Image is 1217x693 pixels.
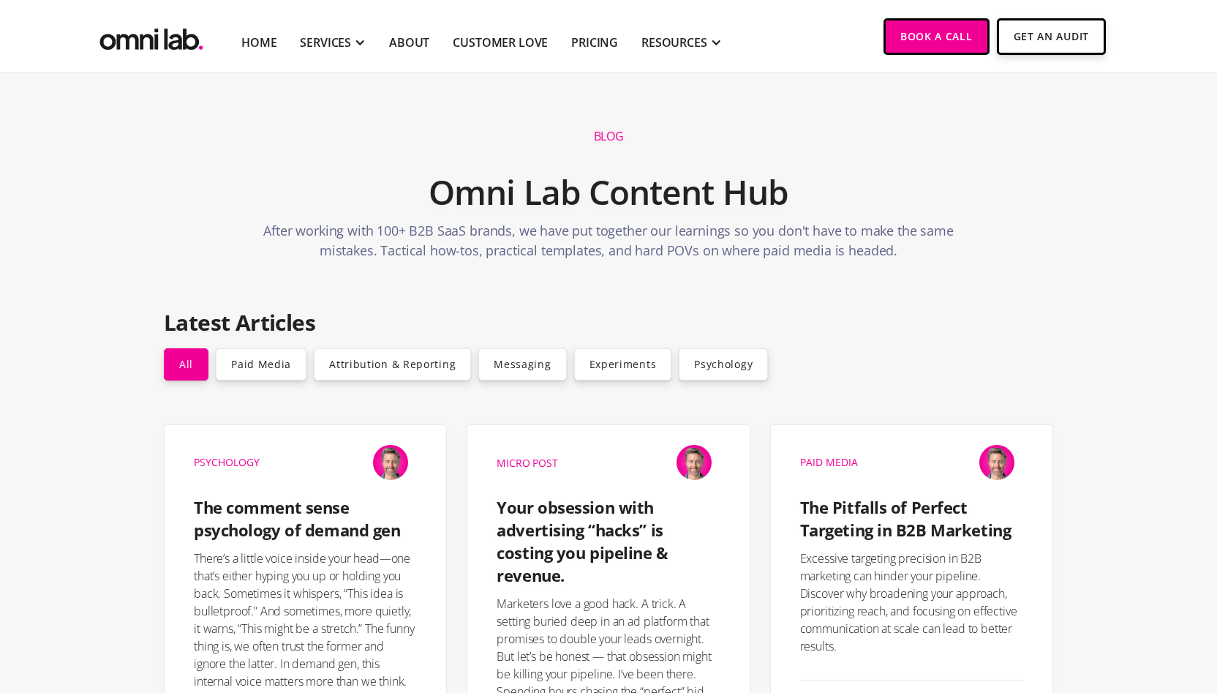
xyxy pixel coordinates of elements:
a: The Pitfalls of Perfect Targeting in B2B Marketing [800,487,1023,542]
img: Jason Steele [971,436,1023,489]
a: Psychology [194,450,260,475]
h4: Your obsession with advertising “hacks” is costing you pipeline & revenue. [497,496,720,586]
h4: The Pitfalls of Perfect Targeting in B2B Marketing [800,496,1023,542]
h2: Latest Articles [164,309,1053,337]
a: home [97,18,206,54]
a: Paid Media [216,348,306,381]
img: Jason Steele [364,436,417,489]
div: Micro Post [497,453,557,473]
a: Paid Media [800,450,858,475]
a: Your obsession with advertising “hacks” is costing you pipeline & revenue. [497,487,720,586]
a: Psychology [679,348,768,381]
p: After working with 100+ B2B SaaS brands, we have put together our learnings so you don't have to ... [260,221,957,268]
a: Attribution & Reporting [314,348,471,381]
h1: Blog [594,129,624,144]
div: Paid Media [800,457,858,468]
div: Psychology [194,457,260,468]
a: Experiments [574,348,672,381]
h2: Omni Lab Content Hub [429,163,788,222]
p: Excessive targeting precision in B2B marketing can hinder your pipeline. Discover why broadening ... [800,550,1023,655]
a: About [389,34,429,51]
div: SERVICES [300,34,351,51]
div: RESOURCES [641,34,707,51]
img: Jason Steele [668,436,720,489]
a: all [164,348,208,381]
a: The comment sense psychology of demand gen [194,487,417,542]
a: Messaging [478,348,566,381]
iframe: Chat Widget [954,523,1217,693]
a: Get An Audit [997,18,1106,55]
a: Home [241,34,276,51]
a: Book a Call [883,18,990,55]
a: Customer Love [453,34,548,51]
img: Omni Lab: B2B SaaS Demand Generation Agency [97,18,206,54]
h4: The comment sense psychology of demand gen [194,496,417,542]
a: Pricing [571,34,618,51]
